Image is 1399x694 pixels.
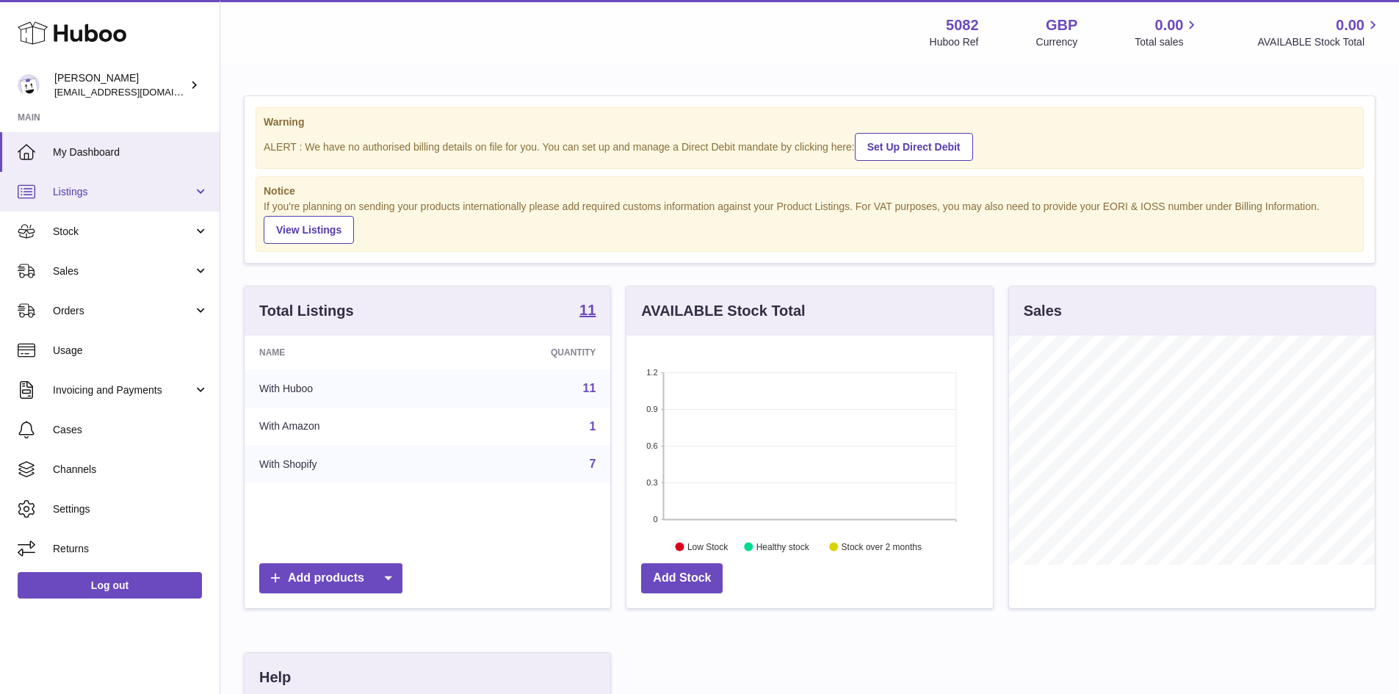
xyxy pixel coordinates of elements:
span: Returns [53,542,209,556]
a: 1 [589,420,596,433]
text: Stock over 2 months [842,542,922,552]
div: [PERSON_NAME] [54,71,187,99]
a: Add products [259,563,402,593]
span: Orders [53,304,193,318]
th: Quantity [445,336,611,369]
a: Set Up Direct Debit [855,133,973,161]
span: Settings [53,502,209,516]
a: 0.00 Total sales [1135,15,1200,49]
span: Channels [53,463,209,477]
strong: GBP [1046,15,1077,35]
strong: Warning [264,115,1356,129]
h3: Help [259,668,291,687]
div: Currency [1036,35,1078,49]
span: Stock [53,225,193,239]
th: Name [245,336,445,369]
div: If you're planning on sending your products internationally please add required customs informati... [264,200,1356,244]
td: With Huboo [245,369,445,408]
td: With Amazon [245,408,445,446]
span: Cases [53,423,209,437]
a: 11 [579,303,596,320]
a: View Listings [264,216,354,244]
span: AVAILABLE Stock Total [1257,35,1381,49]
td: With Shopify [245,445,445,483]
span: 0.00 [1336,15,1364,35]
text: 0.6 [647,441,658,450]
text: 0.9 [647,405,658,413]
span: 0.00 [1155,15,1184,35]
span: Invoicing and Payments [53,383,193,397]
h3: Total Listings [259,301,354,321]
h3: Sales [1024,301,1062,321]
span: Total sales [1135,35,1200,49]
strong: 11 [579,303,596,317]
text: Low Stock [687,542,729,552]
a: Log out [18,572,202,599]
h3: AVAILABLE Stock Total [641,301,805,321]
a: 0.00 AVAILABLE Stock Total [1257,15,1381,49]
span: My Dashboard [53,145,209,159]
span: Listings [53,185,193,199]
span: Sales [53,264,193,278]
a: 11 [583,382,596,394]
div: Huboo Ref [930,35,979,49]
a: Add Stock [641,563,723,593]
img: internalAdmin-5082@internal.huboo.com [18,74,40,96]
strong: Notice [264,184,1356,198]
text: 1.2 [647,368,658,377]
a: 7 [589,458,596,470]
text: 0 [654,515,658,524]
strong: 5082 [946,15,979,35]
span: [EMAIL_ADDRESS][DOMAIN_NAME] [54,86,216,98]
div: ALERT : We have no authorised billing details on file for you. You can set up and manage a Direct... [264,131,1356,161]
span: Usage [53,344,209,358]
text: 0.3 [647,478,658,487]
text: Healthy stock [756,542,810,552]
